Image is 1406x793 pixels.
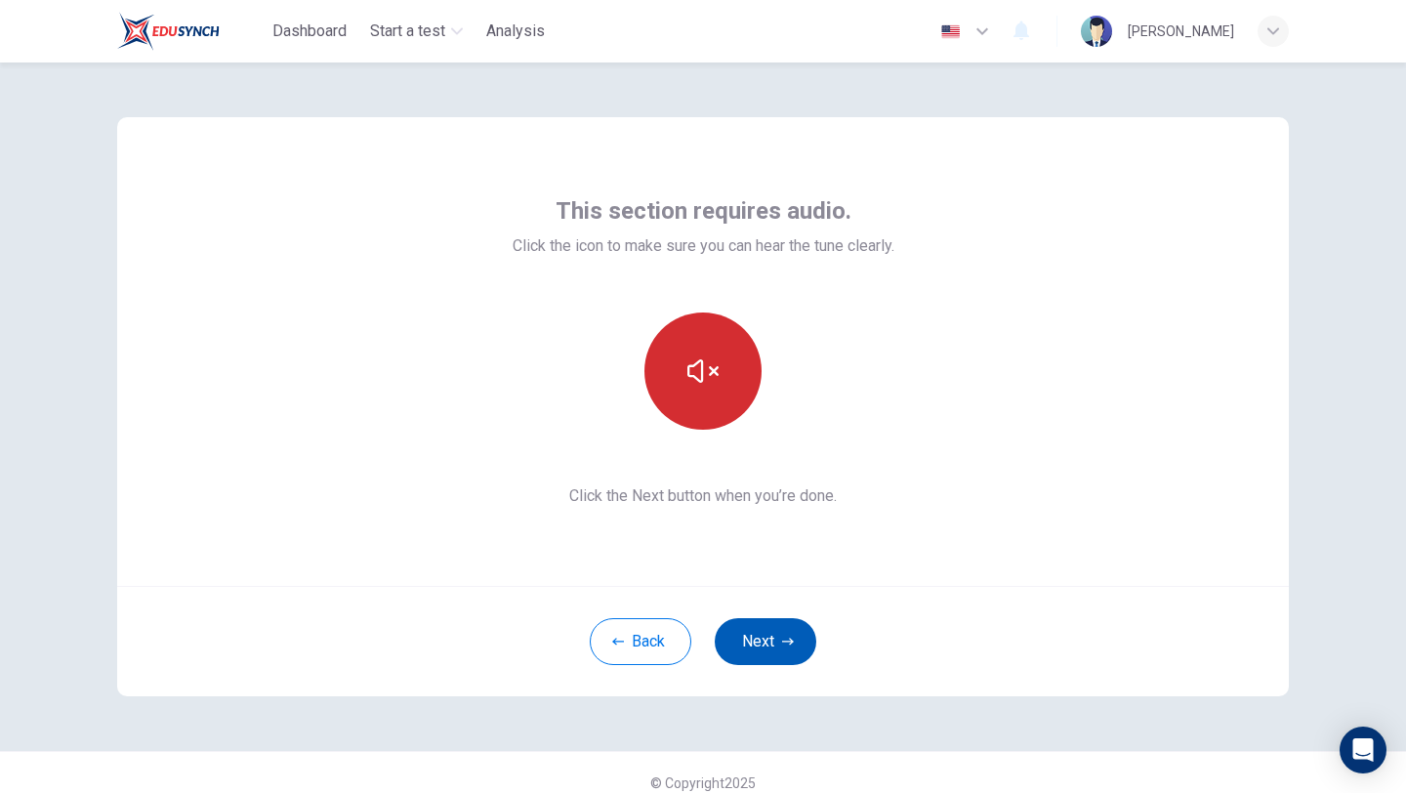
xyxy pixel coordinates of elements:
[478,14,553,49] div: You need a license to access this content
[513,484,894,508] span: Click the Next button when you’re done.
[370,20,445,43] span: Start a test
[590,618,691,665] button: Back
[362,14,471,49] button: Start a test
[1128,20,1234,43] div: [PERSON_NAME]
[715,618,816,665] button: Next
[478,14,553,49] button: Analysis
[556,195,851,227] span: This section requires audio.
[117,12,265,51] a: EduSynch logo
[513,234,894,258] span: Click the icon to make sure you can hear the tune clearly.
[265,14,354,49] button: Dashboard
[486,20,545,43] span: Analysis
[650,775,756,791] span: © Copyright 2025
[1340,727,1386,773] div: Open Intercom Messenger
[117,12,220,51] img: EduSynch logo
[1081,16,1112,47] img: Profile picture
[272,20,347,43] span: Dashboard
[938,24,963,39] img: en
